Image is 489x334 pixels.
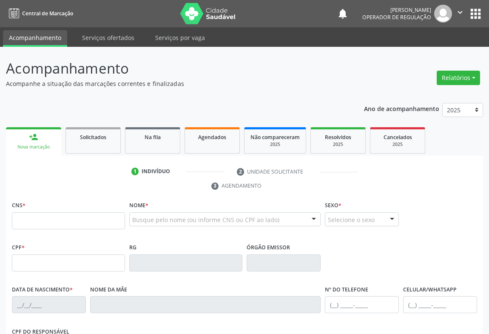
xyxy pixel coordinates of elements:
div: 1 [131,168,139,175]
span: Selecione o sexo [328,215,375,224]
p: Acompanhamento [6,58,340,79]
input: (__) _____-_____ [325,296,399,313]
div: person_add [29,132,38,142]
span: Solicitados [80,134,106,141]
span: Na fila [145,134,161,141]
i:  [455,8,465,17]
input: __/__/____ [12,296,86,313]
a: Serviços por vaga [149,30,211,45]
button: Relatórios [437,71,480,85]
p: Acompanhe a situação das marcações correntes e finalizadas [6,79,340,88]
div: 2025 [376,141,419,148]
button: apps [468,6,483,21]
span: Resolvidos [325,134,351,141]
a: Serviços ofertados [76,30,140,45]
label: RG [129,241,136,254]
span: Não compareceram [250,134,300,141]
label: Órgão emissor [247,241,290,254]
input: (__) _____-_____ [403,296,477,313]
button: notifications [337,8,349,20]
span: Agendados [198,134,226,141]
button:  [452,5,468,23]
span: Operador de regulação [362,14,431,21]
a: Central de Marcação [6,6,73,20]
label: Celular/WhatsApp [403,283,457,297]
label: Data de nascimento [12,283,73,297]
label: Sexo [325,199,341,212]
div: Nova marcação [12,144,55,150]
div: 2025 [317,141,359,148]
div: 2025 [250,141,300,148]
a: Acompanhamento [3,30,67,47]
div: Indivíduo [142,168,170,175]
span: Central de Marcação [22,10,73,17]
label: CNS [12,199,26,212]
span: Cancelados [384,134,412,141]
label: Nome da mãe [90,283,127,297]
div: [PERSON_NAME] [362,6,431,14]
p: Ano de acompanhamento [364,103,439,114]
span: Busque pelo nome (ou informe CNS ou CPF ao lado) [132,215,279,224]
label: Nome [129,199,148,212]
label: CPF [12,241,25,254]
img: img [434,5,452,23]
label: Nº do Telefone [325,283,368,297]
